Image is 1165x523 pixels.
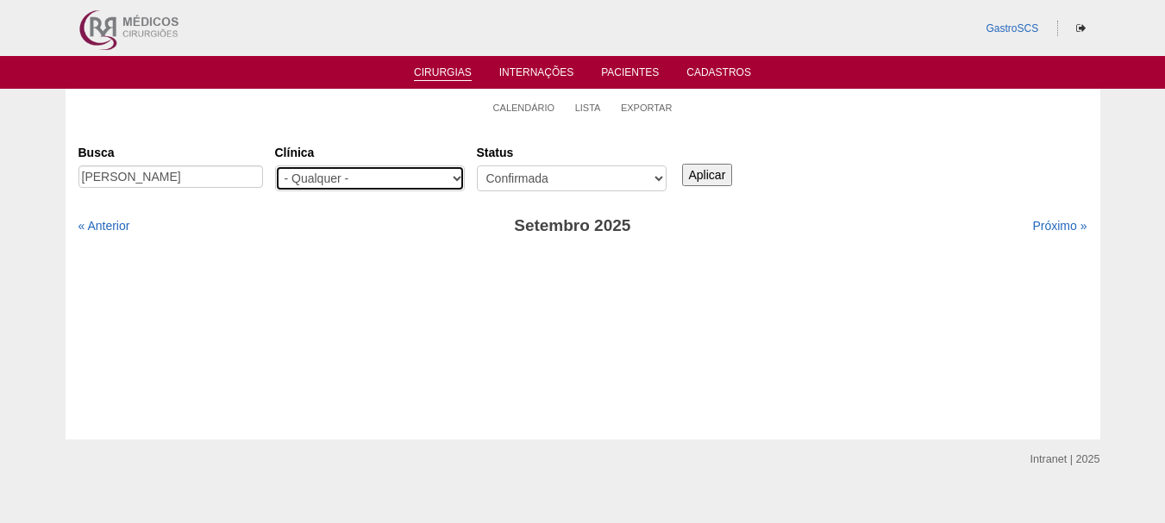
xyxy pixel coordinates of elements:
[575,102,601,114] a: Lista
[1076,23,1086,34] i: Sair
[499,66,574,84] a: Internações
[601,66,659,84] a: Pacientes
[1032,219,1087,233] a: Próximo »
[78,219,130,233] a: « Anterior
[1030,451,1100,468] div: Intranet | 2025
[493,102,555,114] a: Calendário
[682,164,733,186] input: Aplicar
[78,144,263,161] label: Busca
[621,102,673,114] a: Exportar
[986,22,1038,34] a: GastroSCS
[275,144,465,161] label: Clínica
[686,66,751,84] a: Cadastros
[320,214,824,239] h3: Setembro 2025
[414,66,472,81] a: Cirurgias
[78,165,263,188] input: Digite os termos que você deseja procurar.
[477,144,667,161] label: Status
